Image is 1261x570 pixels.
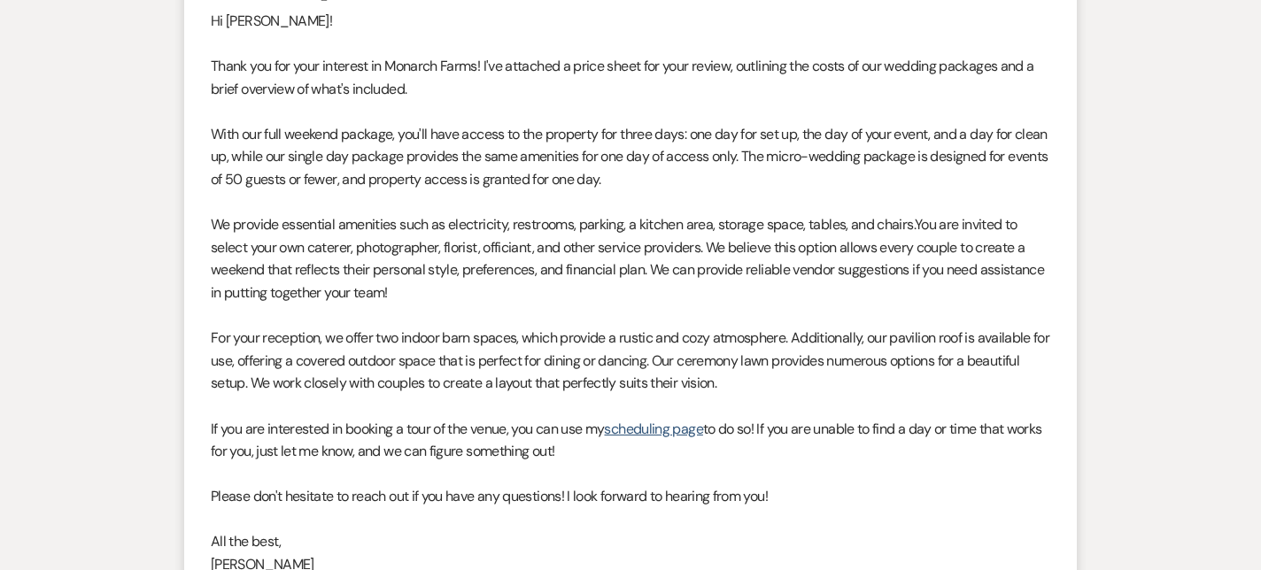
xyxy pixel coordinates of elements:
p: Please don't hesitate to reach out if you have any questions! I look forward to hearing from you! [211,485,1050,508]
span: to do so! If you are unable to find a day or time that works for you, just let me know, and we ca... [211,420,1042,461]
a: scheduling page [604,420,702,438]
p: Hi [PERSON_NAME]! [211,10,1050,33]
p: Thank you for your interest in Monarch Farms! I've attached a price sheet for your review, outlin... [211,55,1050,100]
span: If you are interested in booking a tour of the venue, you can use my [211,420,604,438]
span: For your reception, we offer two indoor barn spaces, which provide a rustic and cozy atmosphere. ... [211,328,1049,392]
span: With our full weekend package, you'll have access to the property for three days: one day for set... [211,125,1048,189]
span: We provide essential amenities such as electricity, restrooms, parking, a kitchen area, storage s... [211,215,915,234]
p: You are invited to select your own caterer, photographer, florist, officiant, and other service p... [211,213,1050,304]
p: All the best, [211,530,1050,553]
